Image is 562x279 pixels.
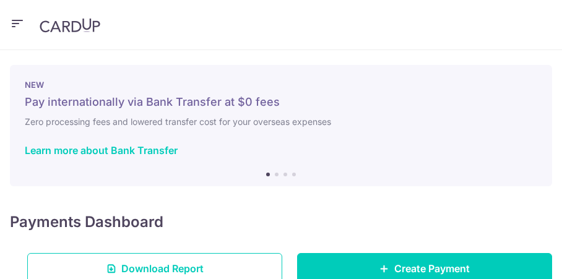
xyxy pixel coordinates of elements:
h6: Zero processing fees and lowered transfer cost for your overseas expenses [25,114,537,129]
a: Learn more about Bank Transfer [25,144,178,157]
h5: Pay internationally via Bank Transfer at $0 fees [25,95,537,109]
h4: Payments Dashboard [10,211,163,233]
span: Download Report [121,261,204,276]
p: NEW [25,80,537,90]
span: Create Payment [394,261,470,276]
img: CardUp [40,18,100,33]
